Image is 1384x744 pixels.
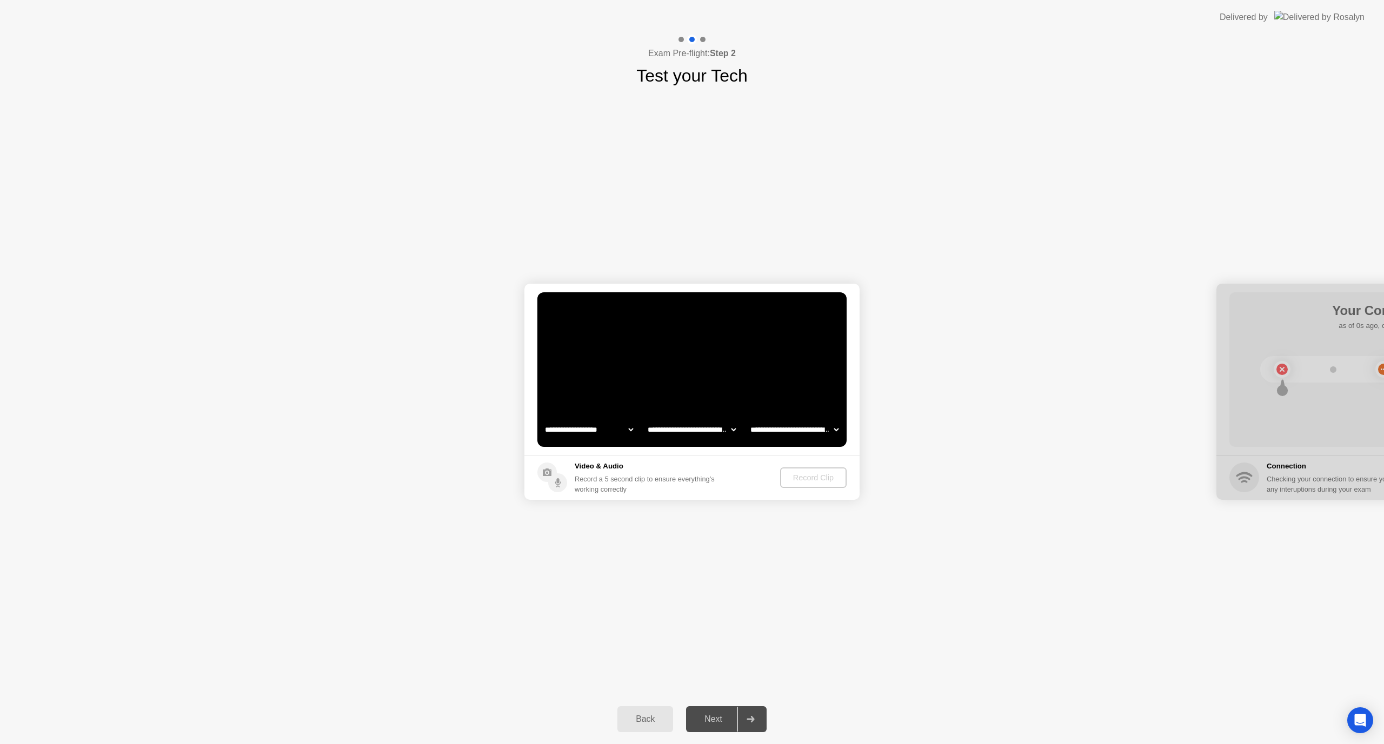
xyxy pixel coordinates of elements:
[648,47,736,60] h4: Exam Pre-flight:
[575,461,719,472] h5: Video & Audio
[646,419,738,440] select: Available speakers
[686,706,767,732] button: Next
[748,419,841,440] select: Available microphones
[575,474,719,494] div: Record a 5 second clip to ensure everything’s working correctly
[636,63,748,89] h1: Test your Tech
[617,706,673,732] button: Back
[689,714,737,724] div: Next
[1220,11,1268,24] div: Delivered by
[1274,11,1365,23] img: Delivered by Rosalyn
[784,473,842,482] div: Record Clip
[710,49,736,58] b: Step 2
[780,467,847,488] button: Record Clip
[1347,707,1373,733] div: Open Intercom Messenger
[621,714,670,724] div: Back
[543,419,635,440] select: Available cameras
